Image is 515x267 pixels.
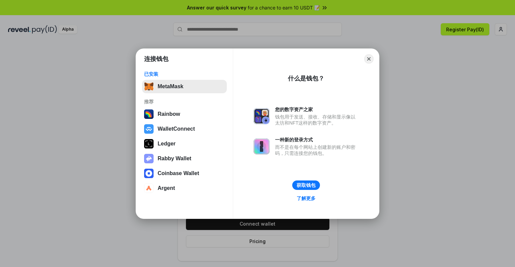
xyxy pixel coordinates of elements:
div: MetaMask [158,84,183,90]
h1: 连接钱包 [144,55,168,63]
img: svg+xml,%3Csvg%20xmlns%3D%22http%3A%2F%2Fwww.w3.org%2F2000%2Fsvg%22%20width%3D%2228%22%20height%3... [144,139,154,148]
button: Close [364,54,374,64]
button: Coinbase Wallet [142,167,227,180]
a: 了解更多 [293,194,320,203]
button: MetaMask [142,80,227,93]
button: 获取钱包 [292,180,320,190]
img: svg+xml,%3Csvg%20fill%3D%22none%22%20height%3D%2233%22%20viewBox%3D%220%200%2035%2033%22%20width%... [144,82,154,91]
div: Rabby Wallet [158,156,191,162]
button: Rabby Wallet [142,152,227,165]
div: 推荐 [144,99,225,105]
div: Argent [158,185,175,191]
button: Argent [142,181,227,195]
button: Ledger [142,137,227,151]
img: svg+xml,%3Csvg%20width%3D%2228%22%20height%3D%2228%22%20viewBox%3D%220%200%2028%2028%22%20fill%3D... [144,124,154,134]
div: 已安装 [144,71,225,77]
div: 获取钱包 [297,182,316,188]
button: Rainbow [142,107,227,121]
div: Coinbase Wallet [158,170,199,176]
img: svg+xml,%3Csvg%20width%3D%2228%22%20height%3D%2228%22%20viewBox%3D%220%200%2028%2028%22%20fill%3D... [144,183,154,193]
img: svg+xml,%3Csvg%20width%3D%22120%22%20height%3D%22120%22%20viewBox%3D%220%200%20120%20120%22%20fil... [144,109,154,119]
img: svg+xml,%3Csvg%20width%3D%2228%22%20height%3D%2228%22%20viewBox%3D%220%200%2028%2028%22%20fill%3D... [144,169,154,178]
div: Ledger [158,141,175,147]
div: 了解更多 [297,195,316,201]
div: 一种新的登录方式 [275,137,359,143]
div: 钱包用于发送、接收、存储和显示像以太坊和NFT这样的数字资产。 [275,114,359,126]
img: svg+xml,%3Csvg%20xmlns%3D%22http%3A%2F%2Fwww.w3.org%2F2000%2Fsvg%22%20fill%3D%22none%22%20viewBox... [253,138,270,155]
img: svg+xml,%3Csvg%20xmlns%3D%22http%3A%2F%2Fwww.w3.org%2F2000%2Fsvg%22%20fill%3D%22none%22%20viewBox... [144,154,154,163]
button: WalletConnect [142,122,227,136]
div: 您的数字资产之家 [275,106,359,112]
div: Rainbow [158,111,180,117]
div: WalletConnect [158,126,195,132]
img: svg+xml,%3Csvg%20xmlns%3D%22http%3A%2F%2Fwww.w3.org%2F2000%2Fsvg%22%20fill%3D%22none%22%20viewBox... [253,108,270,124]
div: 而不是在每个网站上创建新的账户和密码，只需连接您的钱包。 [275,144,359,156]
div: 什么是钱包？ [288,74,324,82]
